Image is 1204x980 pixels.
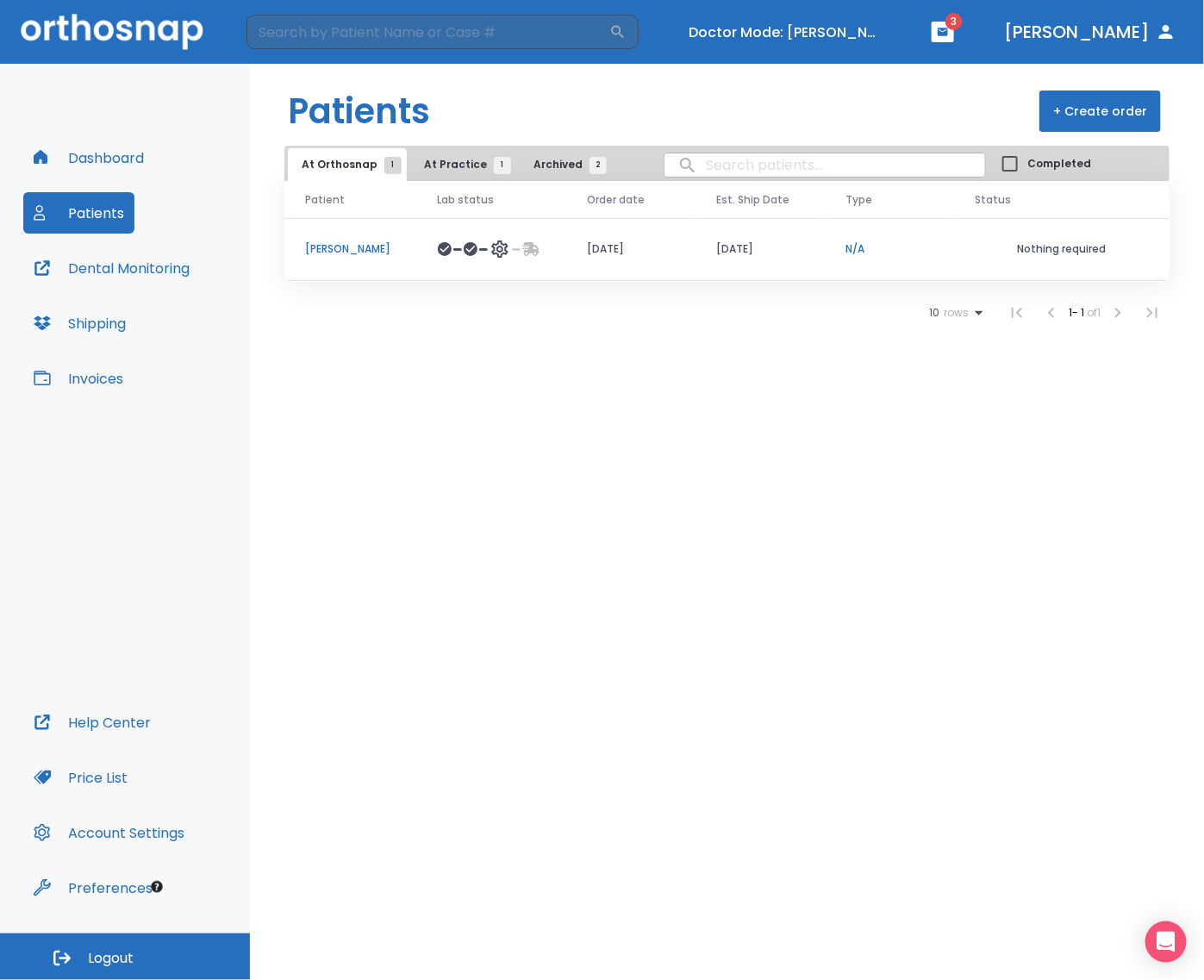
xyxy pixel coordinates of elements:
button: Doctor Mode: [PERSON_NAME] [682,18,889,47]
button: [PERSON_NAME] [997,16,1183,47]
p: Nothing required [975,241,1149,257]
button: Account Settings [23,812,195,853]
span: Est. Ship Date [716,192,789,208]
span: 1 [494,157,511,174]
span: Order date [587,192,645,208]
button: Dental Monitoring [23,247,200,289]
button: + Create order [1039,91,1161,132]
button: Preferences [23,867,163,908]
span: Completed [1027,156,1091,172]
td: [DATE] [566,218,696,281]
span: Status [975,192,1011,208]
button: Patients [23,192,134,234]
span: Archived [533,157,598,172]
div: Tooltip anchor [149,879,165,895]
span: 1 - 1 [1069,305,1087,320]
p: N/A [845,241,933,257]
span: Patient [305,192,345,208]
button: Price List [23,757,138,798]
p: [PERSON_NAME] [305,241,396,257]
span: rows [939,307,969,319]
span: Lab status [438,192,495,208]
button: Shipping [23,303,136,344]
span: 1 [384,157,402,174]
span: At Practice [424,157,502,172]
div: Open Intercom Messenger [1145,921,1187,963]
input: Search by Patient Name or Case # [246,15,609,49]
td: [DATE] [696,218,825,281]
span: 2 [590,157,607,174]
button: Dashboard [23,137,154,178]
span: 10 [929,307,939,319]
div: tabs [288,148,615,181]
span: Type [845,192,872,208]
img: Orthosnap [21,14,203,49]
span: 3 [945,13,963,30]
h1: Patients [288,85,430,137]
span: At Orthosnap [302,157,393,172]
span: Logout [88,949,134,968]
button: Help Center [23,702,161,743]
span: of 1 [1087,305,1101,320]
button: Invoices [23,358,134,399]
input: search [664,148,985,182]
